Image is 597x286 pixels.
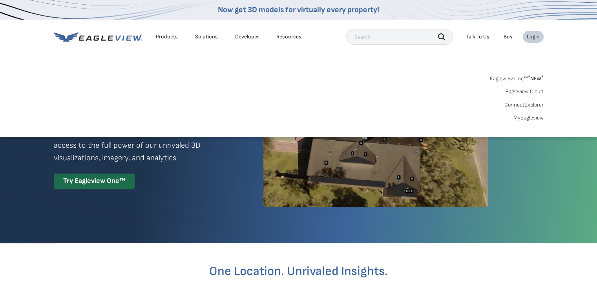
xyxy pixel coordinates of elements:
[54,127,235,164] p: A premium digital experience that provides seamless access to the full power of our unrivaled 3D ...
[490,73,544,82] a: Eagleview One™*NEW*
[504,33,513,40] a: Buy
[513,114,544,121] a: MyEagleview
[346,29,453,45] input: Search
[156,33,178,40] div: Products
[527,33,540,40] div: Login
[276,33,301,40] div: Resources
[506,88,544,95] a: Eagleview Cloud
[60,265,538,278] h2: One Location. Unrivaled Insights.
[235,33,259,40] a: Developer
[195,33,218,40] div: Solutions
[54,174,135,189] div: Try Eagleview One™
[466,33,489,40] div: Talk To Us
[528,75,544,82] span: NEW
[218,5,379,14] a: Now get 3D models for virtually every property!
[504,101,544,109] a: ConnectExplorer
